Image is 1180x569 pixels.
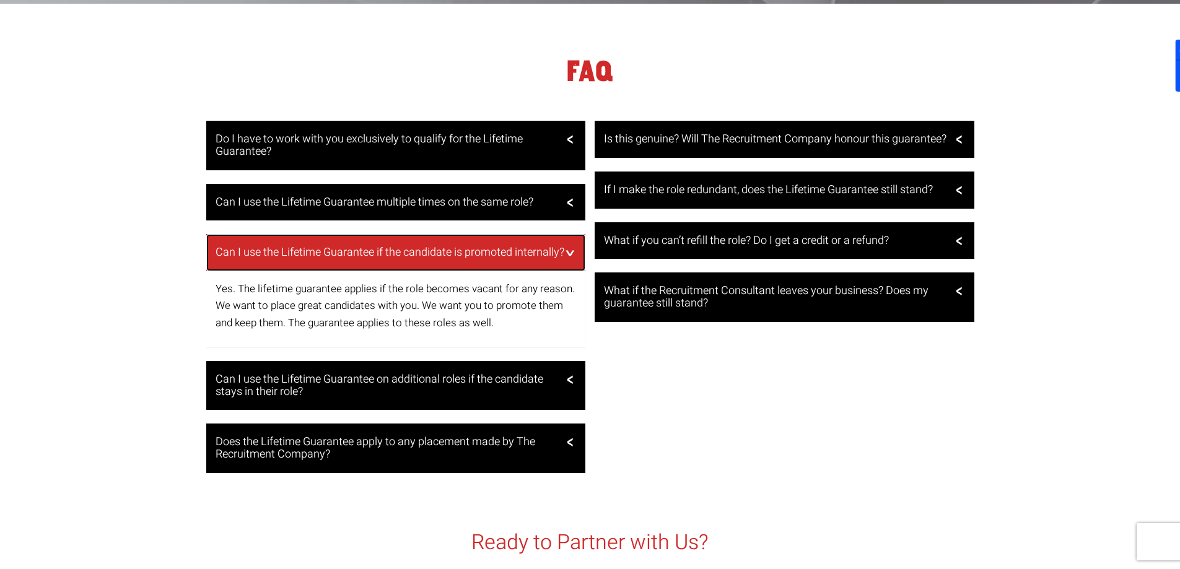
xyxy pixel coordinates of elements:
[216,246,574,259] h3: Can I use the Lifetime Guarantee if the candidate is promoted internally?
[216,280,577,331] p: Yes. The lifetime guarantee applies if the role becomes vacant for any reason. We want to place g...
[595,272,974,322] a: What if the Recruitment Consultant leaves your business? Does my guarantee still stand?
[216,133,574,158] h3: Do I have to work with you exclusively to qualify for the Lifetime Guarantee?
[595,222,974,259] a: What if you can’t refill the role? Do I get a credit or a refund?
[604,133,962,146] h3: Is this genuine? Will The Recruitment Company honour this guarantee?
[206,121,586,170] a: Do I have to work with you exclusively to qualify for the Lifetime Guarantee?
[604,285,962,310] h3: What if the Recruitment Consultant leaves your business? Does my guarantee still stand?
[604,184,962,196] h3: If I make the role redundant, does the Lifetime Guarantee still stand?
[206,61,974,83] h1: FAQ
[595,172,974,209] a: If I make the role redundant, does the Lifetime Guarantee still stand?
[595,121,974,158] a: Is this genuine? Will The Recruitment Company honour this guarantee?
[471,527,709,558] span: Ready to Partner with Us?
[604,235,962,247] h3: What if you can’t refill the role? Do I get a credit or a refund?
[206,234,586,271] a: Can I use the Lifetime Guarantee if the candidate is promoted internally?
[216,373,574,398] h3: Can I use the Lifetime Guarantee on additional roles if the candidate stays in their role?
[206,184,586,221] a: Can I use the Lifetime Guarantee multiple times on the same role?
[206,423,586,473] a: Does the Lifetime Guarantee apply to any placement made by The Recruitment Company?
[216,436,574,461] h3: Does the Lifetime Guarantee apply to any placement made by The Recruitment Company?
[206,361,586,410] a: Can I use the Lifetime Guarantee on additional roles if the candidate stays in their role?
[216,196,574,209] h3: Can I use the Lifetime Guarantee multiple times on the same role?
